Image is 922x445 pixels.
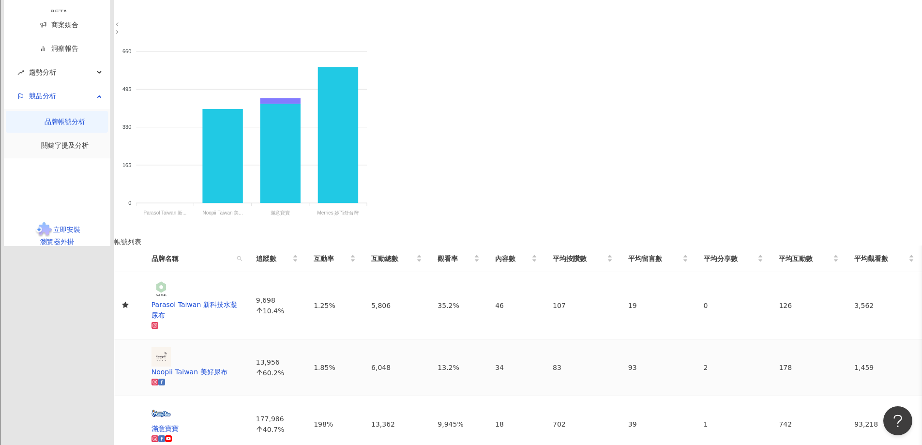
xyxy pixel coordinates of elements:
span: 平均互動數 [779,253,831,264]
span: 競品分析 [29,85,56,107]
tspan: 660 [122,48,131,54]
div: 1 [704,419,764,430]
span: 互動率 [314,253,348,264]
span: 趨勢分析 [29,61,56,83]
span: 追蹤數 [256,253,290,264]
span: 平均留言數 [628,253,680,264]
div: 35.2% [438,300,480,311]
a: 洞察報告 [40,45,78,52]
span: 立即安裝 瀏覽器外掛 [40,226,80,246]
div: 83 [553,362,613,373]
th: 互動總數 [363,246,430,272]
div: Parasol Taiwan 新科技水凝尿布 [151,299,241,321]
span: 品牌名稱 [151,253,233,264]
div: 10.4% [256,306,298,316]
a: 關鍵字提及分析 [41,141,89,149]
tspan: Noopii Taiwan 美... [202,210,242,215]
div: 1.25% [314,300,356,311]
span: search [237,256,242,261]
span: arrow-up [256,426,263,432]
div: 702 [553,419,613,430]
th: 內容數 [487,246,545,272]
img: KOL Avatar [151,404,171,423]
tspan: 0 [128,199,131,205]
a: KOL AvatarNoopii Taiwan 美好尿布 [151,347,241,388]
div: 40.7% [256,424,298,435]
div: 9,698 [256,295,298,316]
div: 1,459 [854,362,914,373]
img: chrome extension [34,222,53,238]
span: 互動總數 [371,253,414,264]
div: 126 [779,300,839,311]
div: 3,562 [854,300,914,311]
div: 1.85% [314,362,356,373]
span: arrow-up [256,369,263,376]
a: KOL AvatarParasol Taiwan 新科技水凝尿布 [151,280,241,331]
span: 內容數 [495,253,529,264]
th: 觀看率 [430,246,487,272]
th: 平均分享數 [696,246,771,272]
div: 60.2% [256,368,298,378]
th: 平均互動數 [771,246,846,272]
span: 平均分享數 [704,253,756,264]
a: chrome extension立即安裝 瀏覽器外掛 [4,222,110,246]
th: 平均觀看數 [846,246,922,272]
div: 2 [704,362,764,373]
span: rise [17,69,24,76]
span: 平均按讚數 [553,253,605,264]
div: 0 [704,300,764,311]
tspan: 495 [122,86,131,92]
div: 93 [628,362,688,373]
div: 帳號列表 [114,238,922,246]
th: 互動率 [306,246,363,272]
div: 5,806 [371,300,422,311]
img: KOL Avatar [151,280,171,299]
a: 商案媒合 [40,21,78,29]
div: 滿意寶寶 [151,423,241,434]
div: 178 [779,362,839,373]
span: 觀看率 [438,253,472,264]
div: 34 [495,362,537,373]
div: 46 [495,300,537,311]
div: 6,048 [371,362,422,373]
iframe: Help Scout Beacon - Open [883,406,912,435]
div: 39 [628,419,688,430]
tspan: 330 [122,124,131,130]
th: 追蹤數 [248,246,306,272]
th: 平均按讚數 [545,246,620,272]
div: 13,362 [371,419,422,430]
div: Noopii Taiwan 美好尿布 [151,367,241,377]
th: 平均留言數 [620,246,696,272]
div: 9,945% [438,419,480,430]
tspan: 165 [122,162,131,168]
tspan: 滿意寶寶 [271,210,290,215]
span: search [235,251,244,266]
a: KOL Avatar滿意寶寶 [151,404,241,445]
div: 198% [314,419,356,430]
div: 93,218 [854,419,914,430]
span: 平均觀看數 [854,253,907,264]
div: 107 [553,300,613,311]
tspan: Parasol Taiwan 新... [144,210,187,215]
span: arrow-up [256,307,263,314]
div: 13.2% [438,362,480,373]
div: 177,986 [256,414,298,435]
div: 19 [628,300,688,311]
span: star [122,302,129,308]
div: 13,956 [256,357,298,378]
tspan: Merries 妙而舒台灣 [317,210,359,215]
div: 742 [779,419,839,430]
img: KOL Avatar [151,347,171,367]
div: 18 [495,419,537,430]
a: 品牌帳號分析 [45,118,85,125]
